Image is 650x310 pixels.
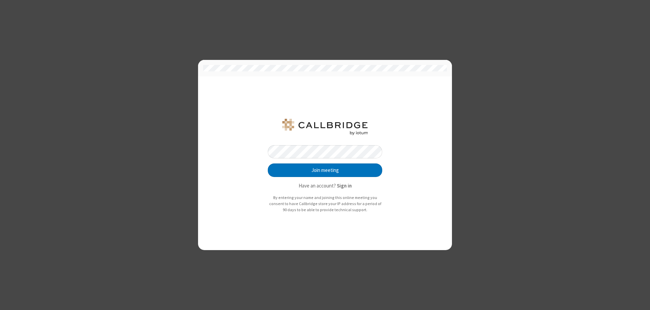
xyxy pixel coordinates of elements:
button: Join meeting [268,163,382,177]
p: By entering your name and joining this online meeting you consent to have Callbridge store your I... [268,195,382,213]
p: Have an account? [268,182,382,190]
strong: Sign in [337,182,352,189]
button: Sign in [337,182,352,190]
img: QA Selenium DO NOT DELETE OR CHANGE [281,119,369,135]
